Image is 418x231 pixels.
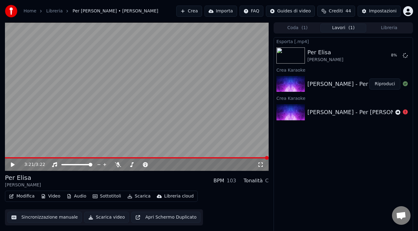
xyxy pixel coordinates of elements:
button: Video [38,192,63,201]
div: Per Elisa [307,48,343,57]
span: 3:21 [24,162,34,168]
div: Tonalità [244,177,263,184]
div: 8 % [391,53,400,58]
div: Crea Karaoke [274,94,413,102]
button: Sottotitoli [90,192,124,201]
div: 103 [227,177,236,184]
div: Esporta [.mp4] [274,38,413,45]
div: Crea Karaoke [274,66,413,73]
button: Audio [64,192,89,201]
a: Home [24,8,36,14]
button: Riproduci [369,78,400,90]
button: Coda [275,24,320,33]
button: Libreria [366,24,412,33]
a: Aprire la chat [392,206,411,225]
div: Libreria cloud [164,193,194,199]
div: Per Elisa [5,173,41,182]
span: 3:22 [36,162,45,168]
div: BPM [213,177,224,184]
nav: breadcrumb [24,8,158,14]
span: 44 [345,8,351,14]
div: [PERSON_NAME] [5,182,41,188]
span: Crediti [329,8,343,14]
span: ( 1 ) [349,25,355,31]
button: Sincronizzazione manuale [7,212,82,223]
span: Per [PERSON_NAME] • [PERSON_NAME] [73,8,158,14]
div: [PERSON_NAME] - Per [PERSON_NAME] [307,80,416,88]
a: Libreria [46,8,63,14]
div: / [24,162,39,168]
button: FAQ [240,6,263,17]
span: ( 1 ) [301,25,308,31]
button: Crediti44 [317,6,355,17]
div: [PERSON_NAME] - Per [PERSON_NAME] [307,108,416,117]
button: Guides di video [266,6,315,17]
button: Modifica [7,192,37,201]
div: [PERSON_NAME] [307,57,343,63]
button: Scarica video [84,212,129,223]
button: Lavori [320,24,366,33]
div: Impostazioni [369,8,397,14]
div: C [265,177,269,184]
img: youka [5,5,17,17]
button: Impostazioni [358,6,401,17]
button: Importa [205,6,237,17]
button: Scarica [125,192,153,201]
button: Crea [176,6,202,17]
button: Apri Schermo Duplicato [131,212,200,223]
